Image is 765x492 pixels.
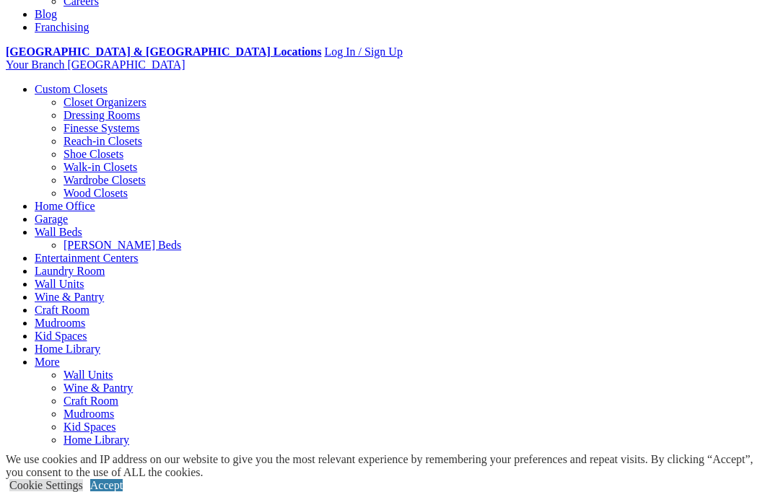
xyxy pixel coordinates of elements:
span: [GEOGRAPHIC_DATA] [67,58,185,71]
div: We use cookies and IP address on our website to give you the most relevant experience by remember... [6,453,765,479]
a: Accept [90,479,123,491]
a: More menu text will display only on big screen [35,356,60,368]
a: Craft Room [35,304,89,316]
a: Dressing Rooms [64,109,140,121]
a: Kid Spaces [35,330,87,342]
a: Home Library [64,434,129,446]
a: Laundry Room [35,265,105,277]
a: Cookie Settings [9,479,83,491]
a: Custom Closets [35,83,108,95]
a: Franchising [35,21,89,33]
a: Wine & Pantry [35,291,104,303]
a: Home Library [35,343,100,355]
a: Reach-in Closets [64,135,142,147]
a: [PERSON_NAME] Beds [64,239,181,251]
a: Mudrooms [64,408,114,420]
a: Home Office [35,200,95,212]
a: Mudrooms [35,317,85,329]
a: [GEOGRAPHIC_DATA] & [GEOGRAPHIC_DATA] Locations [6,45,321,58]
a: Wall Beds [35,226,82,238]
a: Wall Units [35,278,84,290]
a: Closet Organizers [64,96,147,108]
a: Wine & Pantry [64,382,133,394]
a: Walk-in Closets [64,161,137,173]
a: Wardrobe Closets [64,174,146,186]
a: Craft Room [64,395,118,407]
a: Shoe Closets [64,148,123,160]
a: Entertainment Centers [35,252,139,264]
span: Your Branch [6,58,64,71]
a: Garage [35,213,68,225]
a: Wood Closets [64,187,128,199]
a: Finesse Systems [64,122,139,134]
a: Your Branch [GEOGRAPHIC_DATA] [6,58,185,71]
a: Kid Spaces [64,421,115,433]
a: Log In / Sign Up [324,45,402,58]
a: Blog [35,8,57,20]
a: Wall Units [64,369,113,381]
